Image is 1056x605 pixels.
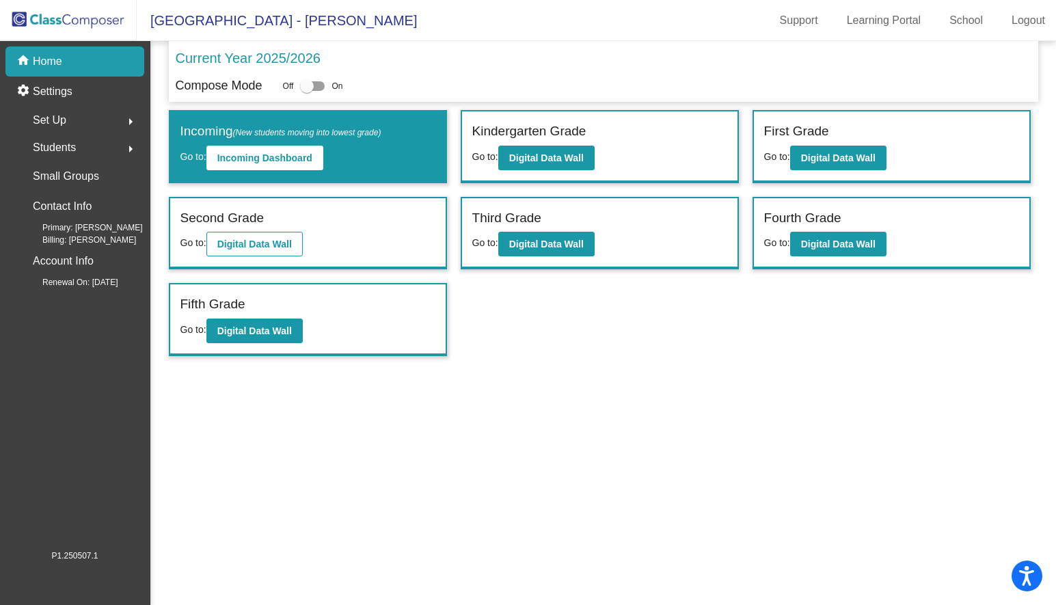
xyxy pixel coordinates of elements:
p: Current Year 2025/2026 [176,48,321,68]
span: Set Up [33,111,66,130]
p: Compose Mode [176,77,262,95]
button: Incoming Dashboard [206,146,323,170]
p: Account Info [33,252,94,271]
label: Third Grade [472,209,541,228]
span: Go to: [180,324,206,335]
a: Logout [1001,10,1056,31]
span: (New students moving into lowest grade) [233,128,381,137]
span: Go to: [472,151,498,162]
p: Home [33,53,62,70]
span: Billing: [PERSON_NAME] [21,234,136,246]
p: Small Groups [33,167,99,186]
a: School [938,10,994,31]
b: Digital Data Wall [509,239,584,250]
span: [GEOGRAPHIC_DATA] - [PERSON_NAME] [137,10,417,31]
span: Go to: [764,237,790,248]
b: Digital Data Wall [217,239,292,250]
b: Incoming Dashboard [217,152,312,163]
label: Fourth Grade [764,209,841,228]
mat-icon: home [16,53,33,70]
b: Digital Data Wall [801,152,876,163]
button: Digital Data Wall [206,232,303,256]
span: Students [33,138,76,157]
button: Digital Data Wall [790,146,886,170]
mat-icon: settings [16,83,33,100]
span: Go to: [764,151,790,162]
a: Support [769,10,829,31]
label: Second Grade [180,209,265,228]
label: First Grade [764,122,829,142]
mat-icon: arrow_right [122,113,139,130]
label: Incoming [180,122,381,142]
button: Digital Data Wall [206,319,303,343]
span: Primary: [PERSON_NAME] [21,221,143,234]
span: Renewal On: [DATE] [21,276,118,288]
span: Go to: [180,151,206,162]
label: Kindergarten Grade [472,122,586,142]
p: Contact Info [33,197,92,216]
b: Digital Data Wall [509,152,584,163]
mat-icon: arrow_right [122,141,139,157]
button: Digital Data Wall [790,232,886,256]
button: Digital Data Wall [498,232,595,256]
b: Digital Data Wall [217,325,292,336]
span: Go to: [180,237,206,248]
label: Fifth Grade [180,295,245,314]
span: Go to: [472,237,498,248]
a: Learning Portal [836,10,932,31]
span: On [331,80,342,92]
button: Digital Data Wall [498,146,595,170]
b: Digital Data Wall [801,239,876,250]
p: Settings [33,83,72,100]
span: Off [283,80,294,92]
